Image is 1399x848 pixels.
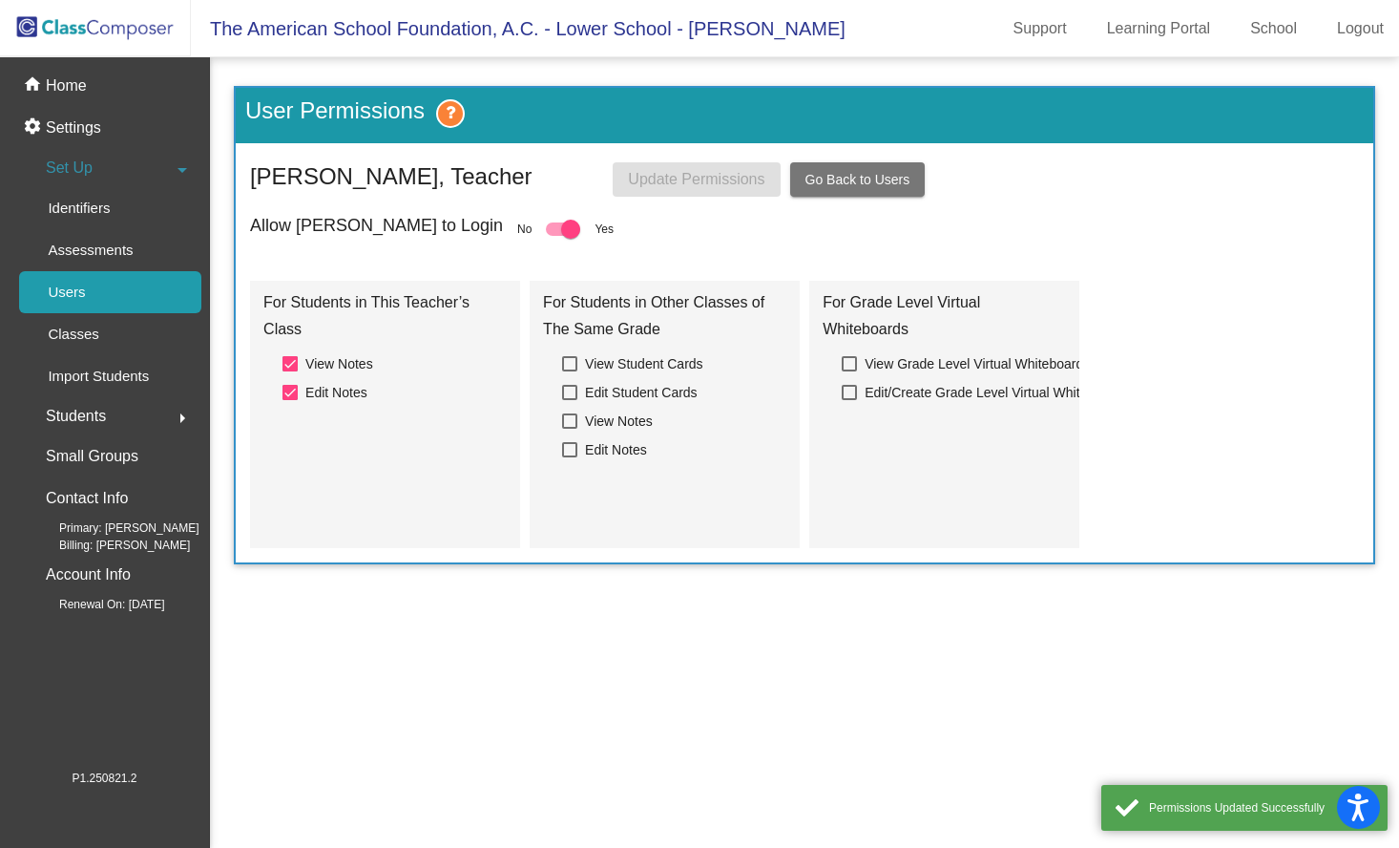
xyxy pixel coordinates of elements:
[46,562,131,588] p: Account Info
[790,162,926,197] button: Go Back to Users
[805,172,910,187] span: Go Back to Users
[171,407,194,430] mat-icon: arrow_right
[585,352,702,375] span: View Student Cards
[585,410,653,433] span: View Notes
[263,289,507,343] span: For Students in This Teacher’s Class
[48,365,149,388] p: Import Students
[29,537,190,554] span: Billing: [PERSON_NAME]
[865,352,1090,375] span: View Grade Level Virtual Whiteboards
[48,239,133,262] p: Assessments
[46,443,138,470] p: Small Groups
[250,216,503,237] h4: Allow [PERSON_NAME] to Login
[998,13,1082,44] a: Support
[1149,799,1373,816] div: Permissions Updated Successfully
[48,281,85,304] p: Users
[46,485,128,512] p: Contact Info
[46,74,87,97] p: Home
[1322,13,1399,44] a: Logout
[23,117,46,139] mat-icon: settings
[46,117,101,139] p: Settings
[628,171,764,187] span: Update Permissions
[46,403,106,430] span: Students
[1235,13,1312,44] a: School
[865,381,1128,404] span: Edit/Create Grade Level Virtual Whiteboards
[585,438,647,461] span: Edit Notes
[823,289,1066,343] span: For Grade Level Virtual Whiteboards
[46,155,93,181] span: Set Up
[171,159,194,181] mat-icon: arrow_drop_down
[305,352,373,375] span: View Notes
[48,323,98,346] p: Classes
[191,13,846,44] span: The American School Foundation, A.C. - Lower School - [PERSON_NAME]
[517,221,532,238] span: No
[543,289,786,343] span: For Students in Other Classes of The Same Grade
[595,221,614,238] span: Yes
[29,519,199,537] span: Primary: [PERSON_NAME]
[245,97,465,128] h2: User Permissions
[1092,13,1226,44] a: Learning Portal
[48,197,110,220] p: Identifiers
[305,381,367,404] span: Edit Notes
[613,162,780,197] button: Update Permissions
[250,163,532,191] h2: [PERSON_NAME], Teacher
[23,74,46,97] mat-icon: home
[585,381,698,404] span: Edit Student Cards
[29,596,164,613] span: Renewal On: [DATE]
